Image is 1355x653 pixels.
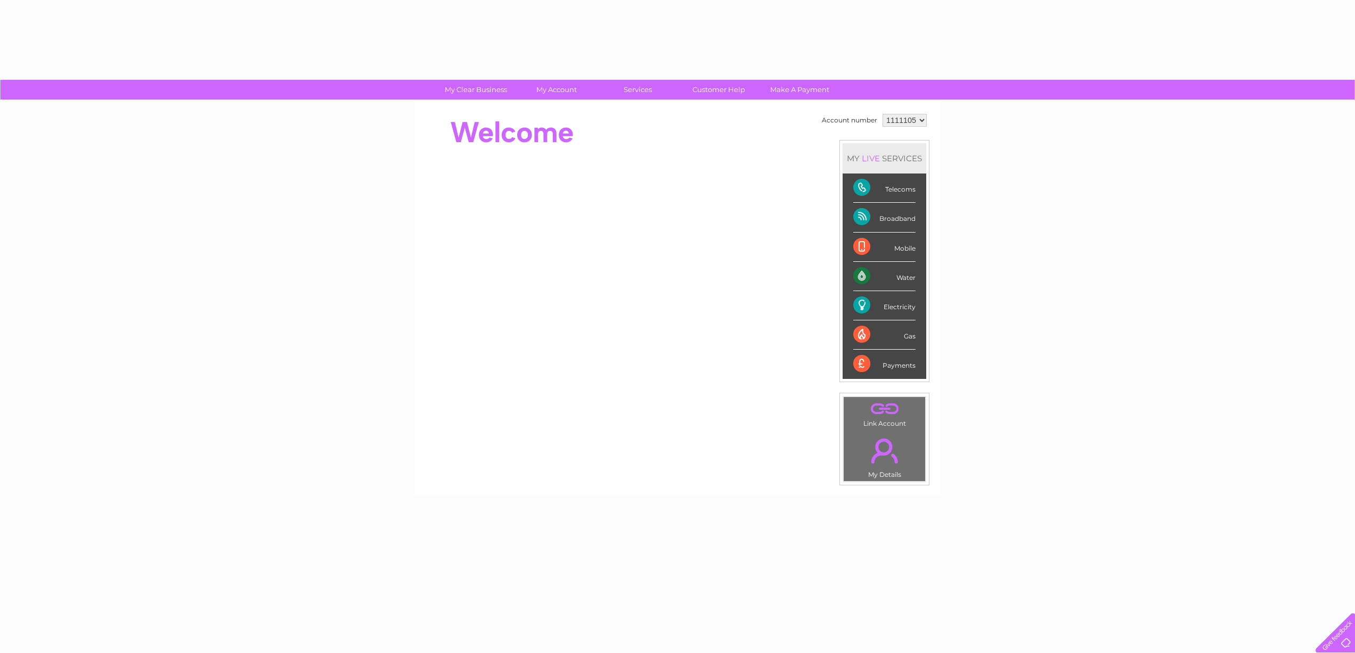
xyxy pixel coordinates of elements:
div: Water [853,262,916,291]
div: LIVE [860,153,882,163]
a: Services [594,80,682,100]
div: Gas [853,320,916,350]
td: Link Account [843,396,926,430]
a: . [846,432,923,469]
a: Customer Help [675,80,763,100]
div: Broadband [853,203,916,232]
a: . [846,400,923,418]
div: MY SERVICES [843,143,926,173]
div: Mobile [853,233,916,262]
div: Telecoms [853,173,916,203]
div: Electricity [853,291,916,320]
div: Payments [853,350,916,378]
td: My Details [843,429,926,482]
td: Account number [819,111,880,129]
a: Make A Payment [756,80,844,100]
a: My Account [513,80,601,100]
a: My Clear Business [432,80,520,100]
